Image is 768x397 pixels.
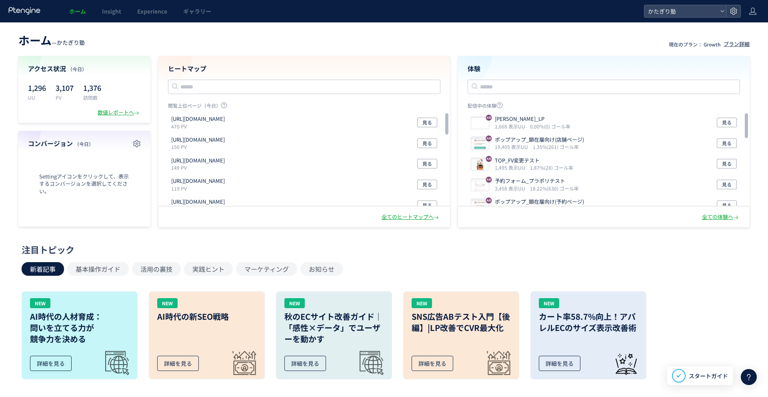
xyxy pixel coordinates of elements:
[468,102,740,112] p: 配信中の体験
[471,201,489,212] img: 86e1da79e633b8337b78b578ce50f2341753348655789.png
[171,177,225,185] p: https://katagirijuku.jp/guestrsv
[403,291,519,379] a: NEWSNS広告ABテスト入門【後編】|LP改善でCVR最大化詳細を見る
[530,123,570,130] i: 0.00%(0) ゴール率
[18,32,52,48] span: ホーム
[284,298,305,308] div: NEW
[422,138,432,148] span: 見る
[495,206,528,213] i: 1,408 表示UU
[22,291,138,379] a: NEWAI時代の人材育成：問いを立てる力が競争力を決める詳細を見る
[157,356,199,371] div: 詳細を見る
[495,143,531,150] i: 19,405 表示UU
[539,356,580,371] div: 詳細を見る
[171,143,228,150] p: 150 PV
[669,41,720,48] p: 現在のプラン： Growth
[56,81,74,94] p: 3,107
[539,298,559,308] div: NEW
[417,159,437,168] button: 見る
[722,118,732,127] span: 見る
[157,311,256,322] h3: AI時代の新SEO戦略
[137,7,167,15] span: Experience
[689,372,728,380] span: スタートガイド
[422,159,432,168] span: 見る
[171,123,228,130] p: 470 PV
[422,180,432,189] span: 見る
[30,311,129,345] h3: AI時代の人材育成： 問いを立てる力が 競争力を決める
[530,185,579,192] i: 18.22%(630) ゴール率
[157,298,178,308] div: NEW
[183,7,211,15] span: ギャラリー
[69,7,86,15] span: ホーム
[417,201,437,210] button: 見る
[722,138,732,148] span: 見る
[171,115,225,123] p: https://katagirijuku.jp
[417,118,437,127] button: 見る
[83,94,101,101] p: 訪問数
[495,157,570,164] p: TOP_FV変更テスト
[382,213,440,221] div: 全てのヒートマップへ
[417,180,437,189] button: 見る
[28,94,46,101] p: UU
[98,109,141,116] div: 数値レポートへ
[168,102,440,112] p: 閲覧上位ページ（今日）
[171,198,225,206] p: https://katagirijuku.jp/casestudy
[717,159,737,168] button: 見る
[539,311,638,333] h3: カート率58.7%向上！アパレルECのサイズ表示改善術
[30,298,50,308] div: NEW
[471,118,489,129] img: e0df5f3698b358b9e824440e717ec84a1756198796811.jpeg
[57,38,85,46] span: かたぎり塾
[722,201,732,210] span: 見る
[74,140,94,147] span: （今日）
[22,243,742,256] div: 注目トピック
[722,180,732,189] span: 見る
[22,262,64,276] button: 新着記事
[300,262,343,276] button: お知らせ
[28,64,141,73] h4: アクセス状況
[422,118,432,127] span: 見る
[171,136,225,144] p: https://katagirijuku.jp/gyms
[412,298,432,308] div: NEW
[471,138,489,150] img: b05a46bc649bb08c1766e75d8e78d46d1753348618726.png
[530,291,646,379] a: NEWカート率58.7%向上！アパレルECのサイズ表示改善術詳細を見る
[171,157,225,164] p: https://katagirijuku.jp/recruit
[722,159,732,168] span: 見る
[149,291,265,379] a: NEWAI時代の新SEO戦略詳細を見る
[471,159,489,170] img: 1e5d942c133b35167875bcd228d63deb1755497045409.jpeg
[495,123,528,130] i: 1,668 表示UU
[495,136,584,144] p: ポップアップ_顕在層向け(店舗ページ)
[132,262,181,276] button: 活用の裏技
[417,138,437,148] button: 見る
[83,81,101,94] p: 1,376
[533,143,579,150] i: 1.35%(261) ゴール率
[412,356,453,371] div: 詳細を見る
[171,185,228,192] p: 119 PV
[171,206,228,213] p: 95 PV
[717,118,737,127] button: 見る
[717,201,737,210] button: 見る
[276,291,392,379] a: NEW秋のECサイト改善ガイド｜「感性×データ」でユーザーを動かす詳細を見る
[495,198,584,206] p: ポップアップ_顕在層向け(予約ページ)
[495,115,567,123] p: 久米川_LP
[102,7,121,15] span: Insight
[171,164,228,171] p: 149 PV
[471,180,489,191] img: b6ada0f896b96e43b393d6c6b58e50091754534812259.jpeg
[184,262,233,276] button: 実践ヒント
[18,32,85,48] div: —
[702,213,740,221] div: 全ての体験へ
[412,311,511,333] h3: SNS広告ABテスト入門【後編】|LP改善でCVR最大化
[28,81,46,94] p: 1,296
[495,185,528,192] i: 3,458 表示UU
[530,206,573,213] i: 6.82%(96) ゴール率
[495,164,528,171] i: 1,495 表示UU
[236,262,297,276] button: マーケティング
[168,64,440,73] h4: ヒートマップ
[28,139,141,148] h4: コンバージョン
[646,5,717,17] span: かたぎり塾
[30,356,72,371] div: 詳細を見る
[284,311,384,345] h3: 秋のECサイト改善ガイド｜「感性×データ」でユーザーを動かす
[724,40,750,48] div: プラン詳細
[495,177,576,185] p: 予約フォーム_プラポリテスト
[67,262,129,276] button: 基本操作ガイド
[530,164,573,171] i: 1.87%(28) ゴール率
[468,64,740,73] h4: 体験
[56,94,74,101] p: PV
